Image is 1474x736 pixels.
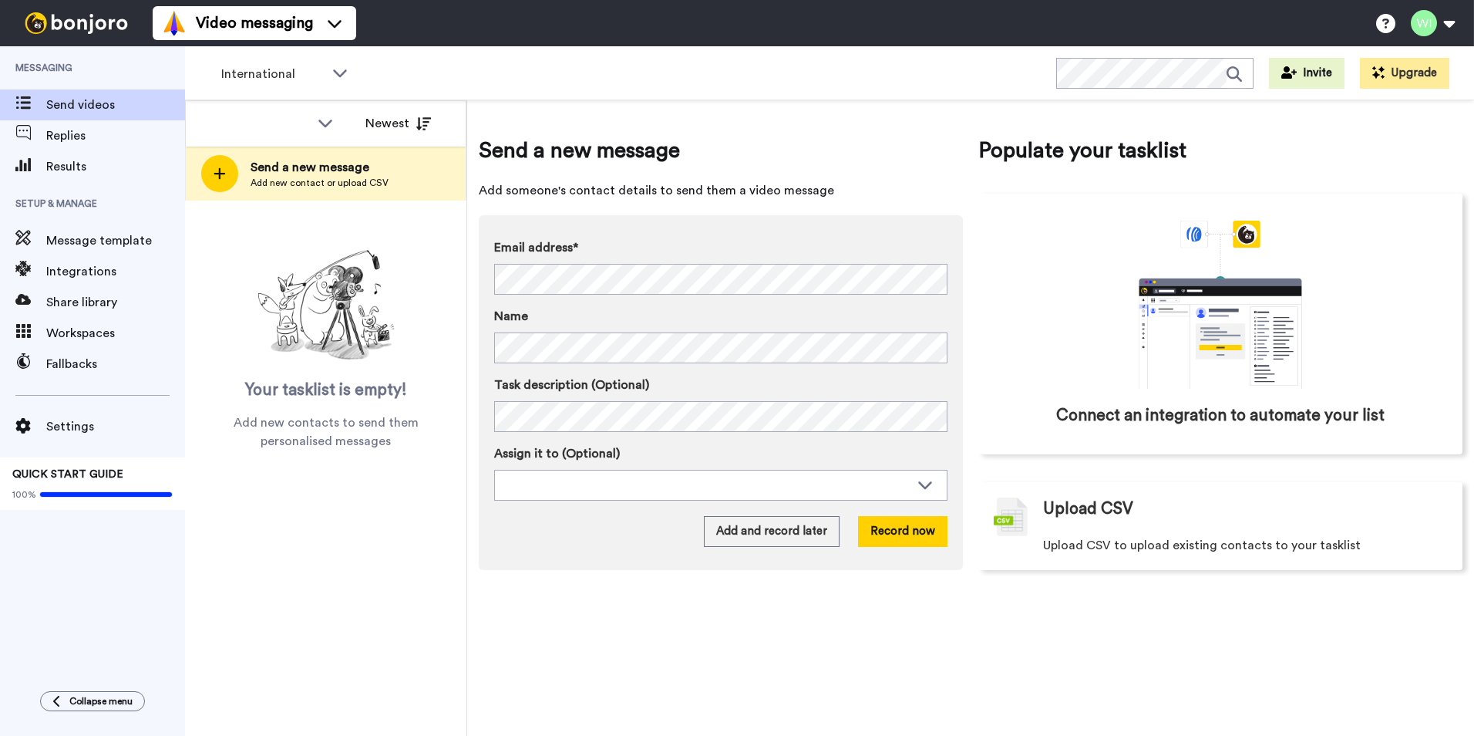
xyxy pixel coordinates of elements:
[46,231,185,250] span: Message template
[12,469,123,480] span: QUICK START GUIDE
[479,135,963,166] span: Send a new message
[162,11,187,35] img: vm-color.svg
[46,324,185,343] span: Workspaces
[1056,404,1385,427] span: Connect an integration to automate your list
[46,96,185,114] span: Send videos
[251,158,389,177] span: Send a new message
[249,244,403,367] img: ready-set-action.png
[46,293,185,312] span: Share library
[994,498,1028,536] img: csv-grey.png
[19,12,134,34] img: bj-logo-header-white.svg
[704,516,840,547] button: Add and record later
[196,12,313,34] span: Video messaging
[1105,221,1336,389] div: animation
[251,177,389,189] span: Add new contact or upload CSV
[208,414,443,451] span: Add new contacts to send them personalised messages
[494,238,947,257] label: Email address*
[46,157,185,176] span: Results
[46,127,185,145] span: Replies
[978,135,1462,166] span: Populate your tasklist
[46,262,185,281] span: Integrations
[46,417,185,436] span: Settings
[1360,58,1449,89] button: Upgrade
[40,691,145,711] button: Collapse menu
[1043,536,1361,555] span: Upload CSV to upload existing contacts to your tasklist
[245,379,407,402] span: Your tasklist is empty!
[479,181,963,200] span: Add someone's contact details to send them a video message
[46,355,185,373] span: Fallbacks
[494,444,947,463] label: Assign it to (Optional)
[69,695,133,707] span: Collapse menu
[494,307,528,326] span: Name
[221,65,325,83] span: International
[494,376,947,394] label: Task description (Optional)
[1269,58,1344,89] button: Invite
[1043,498,1133,521] span: Upload CSV
[354,108,443,139] button: Newest
[12,488,36,501] span: 100%
[858,516,947,547] button: Record now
